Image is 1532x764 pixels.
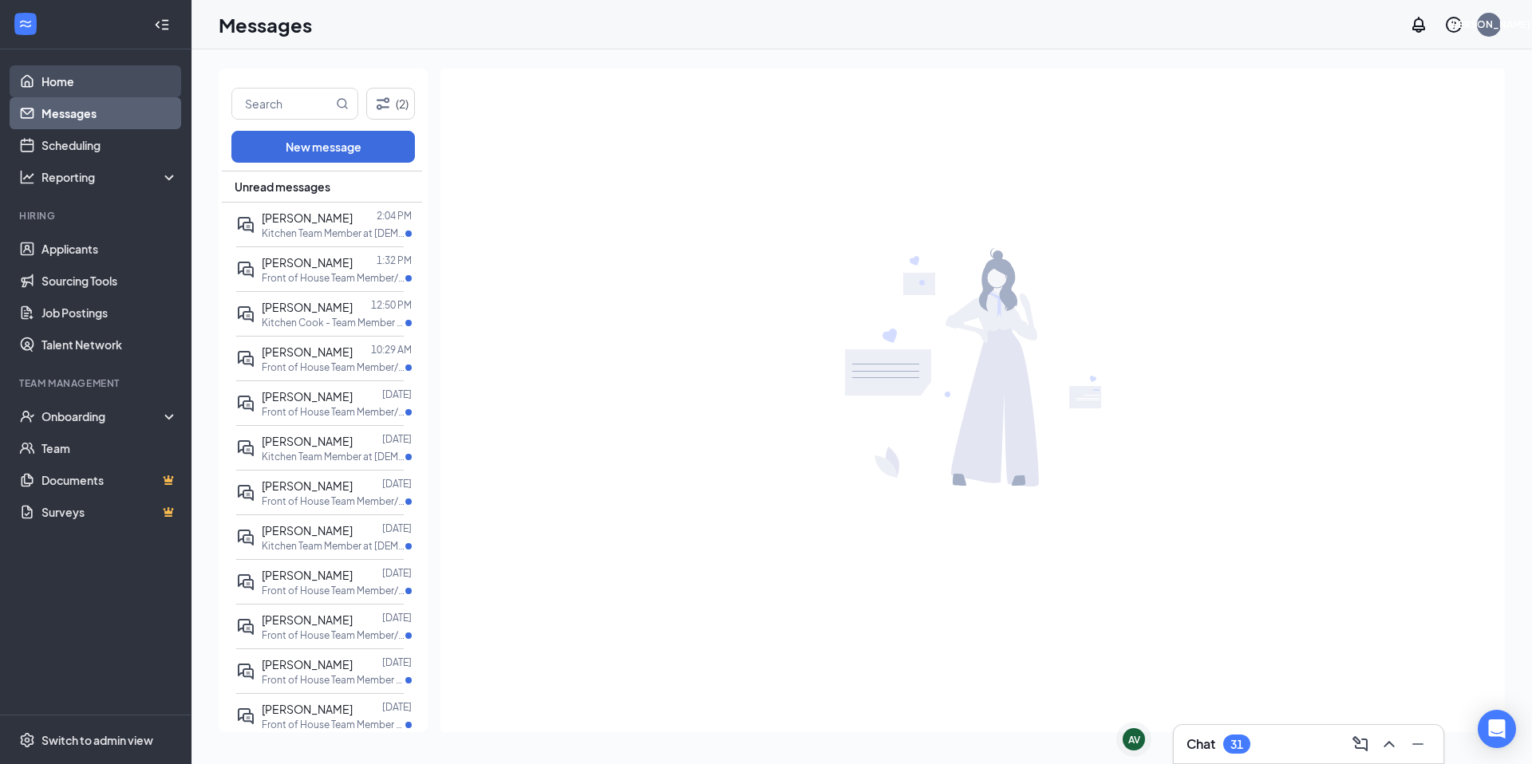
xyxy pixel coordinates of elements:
svg: QuestionInfo [1444,15,1463,34]
svg: ActiveDoubleChat [236,707,255,726]
svg: ActiveDoubleChat [236,573,255,592]
svg: WorkstreamLogo [18,16,34,32]
svg: UserCheck [19,408,35,424]
input: Search [232,89,333,119]
p: Front of House Team Member/Cashier at [DEMOGRAPHIC_DATA]-fil-A [GEOGRAPHIC_DATA] [262,584,405,597]
svg: Settings [19,732,35,748]
a: DocumentsCrown [41,464,178,496]
a: Home [41,65,178,97]
a: SurveysCrown [41,496,178,528]
p: [DATE] [382,656,412,669]
span: [PERSON_NAME] [262,345,353,359]
p: [DATE] [382,432,412,446]
div: [PERSON_NAME] [1448,18,1530,31]
svg: ActiveDoubleChat [236,528,255,547]
p: [DATE] [382,611,412,624]
div: Open Intercom Messenger [1478,710,1516,748]
p: 12:50 PM [371,298,412,312]
p: Kitchen Team Member at [DEMOGRAPHIC_DATA]-fil-A [GEOGRAPHIC_DATA] [262,539,405,553]
span: [PERSON_NAME] [262,523,353,538]
svg: ActiveDoubleChat [236,215,255,234]
a: Scheduling [41,129,178,161]
svg: ActiveDoubleChat [236,483,255,502]
svg: ActiveDoubleChat [236,260,255,279]
p: 2:04 PM [377,209,412,223]
div: Switch to admin view [41,732,153,748]
div: Reporting [41,169,179,185]
p: 1:32 PM [377,254,412,267]
p: Front of House Team Member at Goldenwest & Warner [262,673,405,687]
p: Kitchen Team Member at [DEMOGRAPHIC_DATA]-fil-A [GEOGRAPHIC_DATA] [262,226,405,240]
svg: Minimize [1408,734,1427,754]
button: New message [231,131,415,163]
span: [PERSON_NAME] [262,389,353,404]
a: Applicants [41,233,178,265]
p: Front of House Team Member at Goldenwest & Warner [262,718,405,731]
p: [DATE] [382,388,412,401]
p: Front of House Team Member/Cashier at [DEMOGRAPHIC_DATA]-fil-A [GEOGRAPHIC_DATA] [262,271,405,285]
a: Talent Network [41,329,178,360]
svg: ActiveDoubleChat [236,394,255,413]
svg: ActiveDoubleChat [236,349,255,368]
span: Unread messages [235,179,330,195]
span: [PERSON_NAME] [262,657,353,671]
div: Hiring [19,209,175,223]
svg: MagnifyingGlass [336,97,349,110]
p: Kitchen Cook - Team Member at Goldenwest & Warner [262,316,405,329]
a: Job Postings [41,297,178,329]
svg: ComposeMessage [1351,734,1370,754]
span: [PERSON_NAME] [262,300,353,314]
div: Team Management [19,376,175,390]
span: [PERSON_NAME] [262,568,353,582]
p: Front of House Team Member/Cashier at [DEMOGRAPHIC_DATA]-fil-A [GEOGRAPHIC_DATA] [262,360,405,374]
p: Kitchen Team Member at [DEMOGRAPHIC_DATA]-fil-A [GEOGRAPHIC_DATA] [262,450,405,463]
svg: Analysis [19,169,35,185]
span: [PERSON_NAME] [262,702,353,716]
p: Front of House Team Member/Cashier at [DEMOGRAPHIC_DATA]-fil-A [GEOGRAPHIC_DATA] [262,405,405,419]
p: [DATE] [382,566,412,580]
span: [PERSON_NAME] [262,612,353,627]
h1: Messages [219,11,312,38]
svg: ActiveDoubleChat [236,439,255,458]
p: [DATE] [382,522,412,535]
span: [PERSON_NAME] [262,255,353,270]
svg: Collapse [154,17,170,33]
a: Sourcing Tools [41,265,178,297]
button: Minimize [1405,731,1431,757]
a: Messages [41,97,178,129]
svg: Notifications [1409,15,1428,34]
svg: ActiveDoubleChat [236,305,255,324]
p: Front of House Team Member/Cashier at [DEMOGRAPHIC_DATA]-fil-A [GEOGRAPHIC_DATA] [262,494,405,508]
p: 10:29 AM [371,343,412,356]
span: [PERSON_NAME] [262,478,353,493]
h3: Chat [1187,735,1215,753]
p: [DATE] [382,700,412,714]
svg: Filter [373,94,393,113]
span: [PERSON_NAME] [262,434,353,448]
div: Onboarding [41,408,164,424]
p: Front of House Team Member/ Cashier at Goldenwest & Warner [262,628,405,642]
svg: ActiveDoubleChat [236,617,255,636]
div: 31 [1230,738,1243,751]
svg: ActiveDoubleChat [236,662,255,681]
button: ComposeMessage [1348,731,1373,757]
button: ChevronUp [1376,731,1402,757]
div: AV [1128,733,1140,746]
button: Filter (2) [366,88,415,120]
p: [DATE] [382,477,412,490]
svg: ChevronUp [1380,734,1399,754]
a: Team [41,432,178,464]
span: [PERSON_NAME] [262,211,353,225]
